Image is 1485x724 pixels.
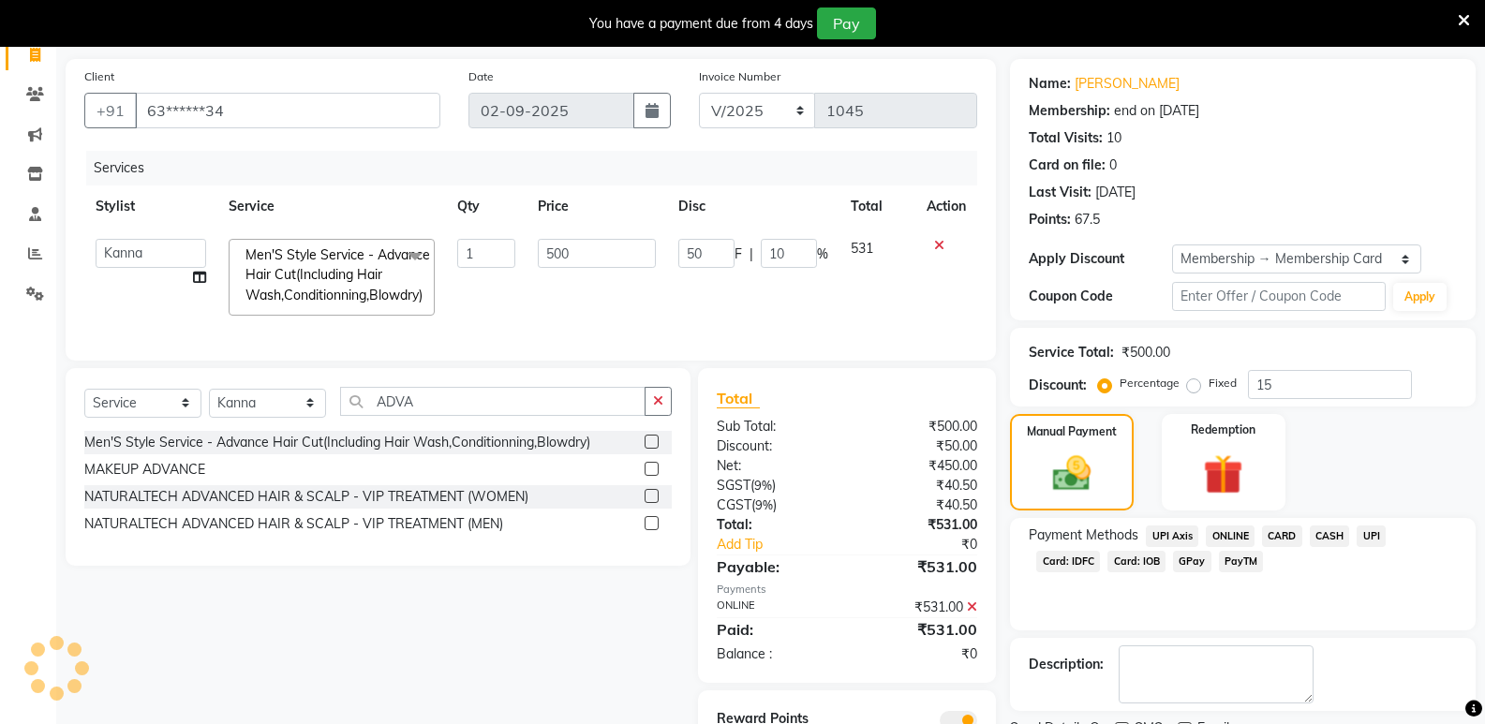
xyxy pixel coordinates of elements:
div: Paid: [703,618,847,641]
button: Pay [817,7,876,39]
th: Qty [446,185,527,228]
span: % [817,244,828,264]
div: ₹531.00 [847,618,991,641]
div: Apply Discount [1029,249,1171,269]
div: NATURALTECH ADVANCED HAIR & SCALP - VIP TREATMENT (WOMEN) [84,487,528,507]
label: Invoice Number [699,68,780,85]
th: Disc [667,185,839,228]
div: Balance : [703,644,847,664]
span: | [750,244,753,264]
th: Service [217,185,446,228]
th: Total [839,185,916,228]
label: Percentage [1120,375,1180,392]
div: ₹531.00 [847,515,991,535]
div: ₹531.00 [847,555,991,578]
div: Services [86,151,991,185]
div: Name: [1029,74,1071,94]
div: ₹0 [847,644,991,664]
input: Search or Scan [340,387,646,416]
th: Stylist [84,185,217,228]
div: ₹50.00 [847,436,991,456]
input: Search by Name/Mobile/Email/Code [135,93,440,128]
div: NATURALTECH ADVANCED HAIR & SCALP - VIP TREATMENT (MEN) [84,514,503,534]
div: Sub Total: [703,417,847,436]
div: Discount: [1029,376,1087,395]
th: Price [527,185,666,228]
div: Points: [1029,210,1071,229]
div: You have a payment due from 4 days [589,14,813,34]
span: CGST [717,496,751,513]
span: Card: IOB [1107,551,1166,572]
a: Add Tip [703,535,871,554]
a: [PERSON_NAME] [1075,74,1180,94]
div: end on [DATE] [1114,101,1199,121]
span: Men'S Style Service - Advance Hair Cut(Including Hair Wash,Conditionning,Blowdry) [245,246,430,303]
div: 10 [1106,128,1121,148]
th: Action [915,185,977,228]
div: Payable: [703,555,847,578]
div: Service Total: [1029,343,1114,362]
span: CASH [1310,525,1350,547]
label: Manual Payment [1027,423,1117,440]
div: Description: [1029,655,1104,674]
div: ₹500.00 [1121,343,1170,362]
span: F [735,244,742,264]
img: _gift.svg [1191,450,1255,499]
div: ₹531.00 [847,598,991,617]
span: GPay [1173,551,1211,572]
span: PayTM [1219,551,1264,572]
div: ONLINE [703,598,847,617]
button: Apply [1393,283,1447,311]
span: 9% [755,497,773,512]
div: Discount: [703,436,847,456]
span: Card: IDFC [1036,551,1100,572]
div: Total Visits: [1029,128,1103,148]
img: _cash.svg [1041,451,1103,495]
div: 67.5 [1075,210,1100,229]
div: Total: [703,515,847,535]
span: ONLINE [1206,525,1255,547]
div: Payments [717,582,977,598]
div: ( ) [703,476,847,495]
span: 531 [851,240,873,257]
label: Redemption [1191,421,1255,438]
div: MAKEUP ADVANCE [84,460,205,480]
label: Date [468,68,494,85]
span: Payment Methods [1029,525,1138,545]
div: Men'S Style Service - Advance Hair Cut(Including Hair Wash,Conditionning,Blowdry) [84,433,590,452]
div: ₹40.50 [847,495,991,515]
div: Membership: [1029,101,1110,121]
div: 0 [1109,155,1117,175]
label: Fixed [1209,375,1237,392]
input: Enter Offer / Coupon Code [1172,282,1386,311]
span: CARD [1262,525,1302,547]
span: 9% [754,478,772,493]
button: +91 [84,93,137,128]
div: Coupon Code [1029,287,1171,306]
div: Card on file: [1029,155,1106,175]
span: UPI [1357,525,1386,547]
div: ₹450.00 [847,456,991,476]
div: ₹40.50 [847,476,991,495]
div: ( ) [703,495,847,515]
span: UPI Axis [1146,525,1198,547]
a: x [423,287,431,303]
div: Last Visit: [1029,183,1091,202]
div: [DATE] [1095,183,1136,202]
div: ₹0 [871,535,991,554]
span: SGST [717,477,750,494]
div: ₹500.00 [847,417,991,436]
label: Client [84,68,114,85]
div: Net: [703,456,847,476]
span: Total [717,389,760,408]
